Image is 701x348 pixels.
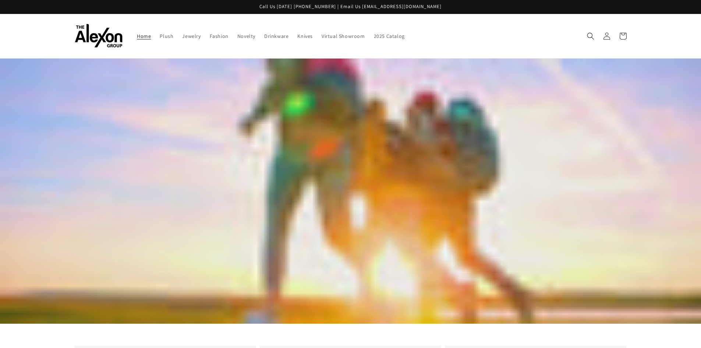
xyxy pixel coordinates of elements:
[132,28,155,44] a: Home
[205,28,233,44] a: Fashion
[583,28,599,44] summary: Search
[297,33,313,39] span: Knives
[237,33,255,39] span: Novelty
[210,33,229,39] span: Fashion
[182,33,201,39] span: Jewelry
[160,33,173,39] span: Plush
[137,33,151,39] span: Home
[374,33,405,39] span: 2025 Catalog
[260,28,293,44] a: Drinkware
[317,28,369,44] a: Virtual Showroom
[178,28,205,44] a: Jewelry
[155,28,178,44] a: Plush
[293,28,317,44] a: Knives
[233,28,260,44] a: Novelty
[369,28,409,44] a: 2025 Catalog
[264,33,288,39] span: Drinkware
[322,33,365,39] span: Virtual Showroom
[75,24,123,48] img: The Alexon Group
